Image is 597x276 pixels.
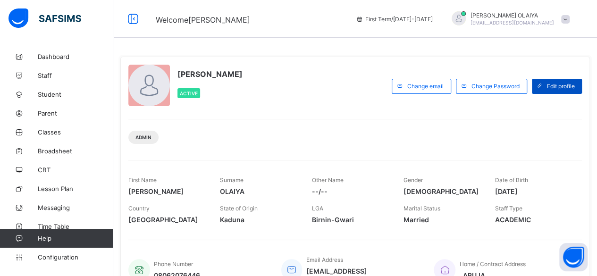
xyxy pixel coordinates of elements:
span: Staff [38,72,113,79]
span: [PERSON_NAME] OLAIYA [471,12,554,19]
button: Open asap [559,243,588,271]
span: ACADEMIC [495,216,572,224]
span: OLAIYA [220,187,297,195]
span: Change Password [471,83,520,90]
span: Other Name [311,176,343,184]
span: Student [38,91,113,98]
span: Birnin-Gwari [311,216,389,224]
span: Time Table [38,223,113,230]
img: safsims [8,8,81,28]
div: CHRISTYOLAIYA [442,11,574,27]
span: Home / Contract Address [459,260,525,268]
span: Edit profile [547,83,575,90]
span: Welcome [PERSON_NAME] [156,15,250,25]
span: Married [404,216,481,224]
span: Kaduna [220,216,297,224]
span: Messaging [38,204,113,211]
span: [PERSON_NAME] [177,69,243,79]
span: Lesson Plan [38,185,113,192]
span: Parent [38,109,113,117]
span: CBT [38,166,113,174]
span: Admin [135,134,151,140]
span: [PERSON_NAME] [128,187,206,195]
span: Email Address [306,256,343,263]
span: Configuration [38,253,113,261]
span: Broadsheet [38,147,113,155]
span: Phone Number [154,260,193,268]
span: Dashboard [38,53,113,60]
span: Country [128,205,150,212]
span: State of Origin [220,205,258,212]
span: Classes [38,128,113,136]
span: First Name [128,176,157,184]
span: Surname [220,176,244,184]
span: [GEOGRAPHIC_DATA] [128,216,206,224]
span: Help [38,234,113,242]
span: Gender [404,176,423,184]
span: Marital Status [404,205,440,212]
span: Date of Birth [495,176,528,184]
span: LGA [311,205,323,212]
span: session/term information [356,16,433,23]
span: Change email [407,83,444,90]
span: Staff Type [495,205,522,212]
span: --/-- [311,187,389,195]
span: Active [180,91,198,96]
span: [EMAIL_ADDRESS][DOMAIN_NAME] [471,20,554,25]
span: [DATE] [495,187,572,195]
span: [DEMOGRAPHIC_DATA] [404,187,481,195]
